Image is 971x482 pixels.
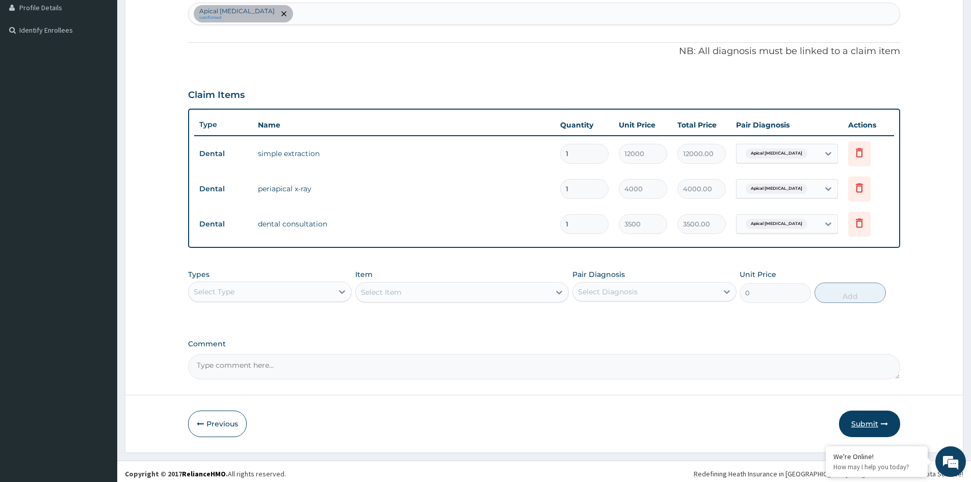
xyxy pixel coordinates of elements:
span: Apical [MEDICAL_DATA] [746,184,807,194]
th: Actions [843,115,894,135]
a: RelianceHMO [182,469,226,478]
td: Dental [194,215,253,234]
span: Apical [MEDICAL_DATA] [746,219,807,229]
textarea: Type your message and hit 'Enter' [5,278,194,314]
span: Apical [MEDICAL_DATA] [746,148,807,159]
button: Submit [839,411,900,437]
th: Type [194,115,253,134]
small: confirmed [199,15,275,20]
div: Minimize live chat window [167,5,192,30]
th: Quantity [555,115,614,135]
label: Unit Price [740,269,776,280]
div: Redefining Heath Insurance in [GEOGRAPHIC_DATA] using Telemedicine and Data Science! [694,469,963,479]
strong: Copyright © 2017 . [125,469,228,478]
td: Dental [194,144,253,163]
td: dental consultation [253,214,555,234]
th: Pair Diagnosis [731,115,843,135]
th: Name [253,115,555,135]
label: Comment [188,340,900,348]
label: Item [355,269,373,280]
span: We're online! [59,129,141,232]
p: Apical [MEDICAL_DATA] [199,7,275,15]
p: NB: All diagnosis must be linked to a claim item [188,45,900,58]
button: Previous [188,411,247,437]
label: Types [188,270,209,279]
img: d_794563401_company_1708531726252_794563401 [19,51,41,77]
span: remove selection option [279,9,288,18]
h3: Claim Items [188,90,245,101]
th: Unit Price [614,115,672,135]
div: Chat with us now [53,57,171,70]
button: Add [815,283,886,303]
div: Select Type [194,287,234,297]
th: Total Price [672,115,731,135]
div: We're Online! [833,452,920,461]
p: How may I help you today? [833,463,920,471]
label: Pair Diagnosis [572,269,625,280]
td: Dental [194,180,253,198]
div: Select Diagnosis [578,287,638,297]
td: periapical x-ray [253,179,555,199]
td: simple extraction [253,143,555,164]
